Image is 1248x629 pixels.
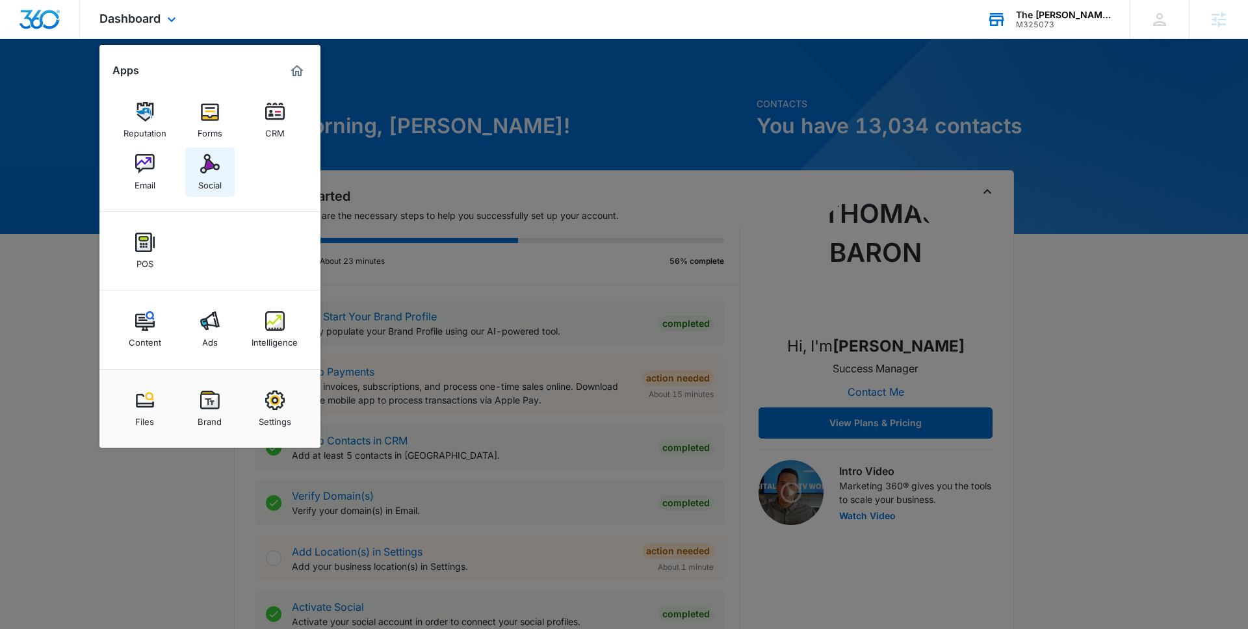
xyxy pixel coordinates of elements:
div: Reputation [123,122,166,138]
div: account id [1016,20,1111,29]
a: CRM [250,96,300,145]
span: Dashboard [99,12,161,25]
div: CRM [265,122,285,138]
a: Content [120,305,170,354]
div: POS [136,252,153,269]
div: Email [135,173,155,190]
a: Intelligence [250,305,300,354]
a: Social [185,148,235,197]
a: Marketing 360® Dashboard [287,60,307,81]
div: Forms [198,122,222,138]
div: Brand [198,410,222,427]
a: Forms [185,96,235,145]
a: Brand [185,384,235,433]
div: Intelligence [252,331,298,348]
div: Social [198,173,222,190]
div: Ads [202,331,218,348]
div: Settings [259,410,291,427]
a: Reputation [120,96,170,145]
a: Files [120,384,170,433]
a: Email [120,148,170,197]
div: Files [135,410,154,427]
h2: Apps [112,64,139,77]
div: account name [1016,10,1111,20]
a: POS [120,226,170,276]
a: Ads [185,305,235,354]
a: Settings [250,384,300,433]
div: Content [129,331,161,348]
